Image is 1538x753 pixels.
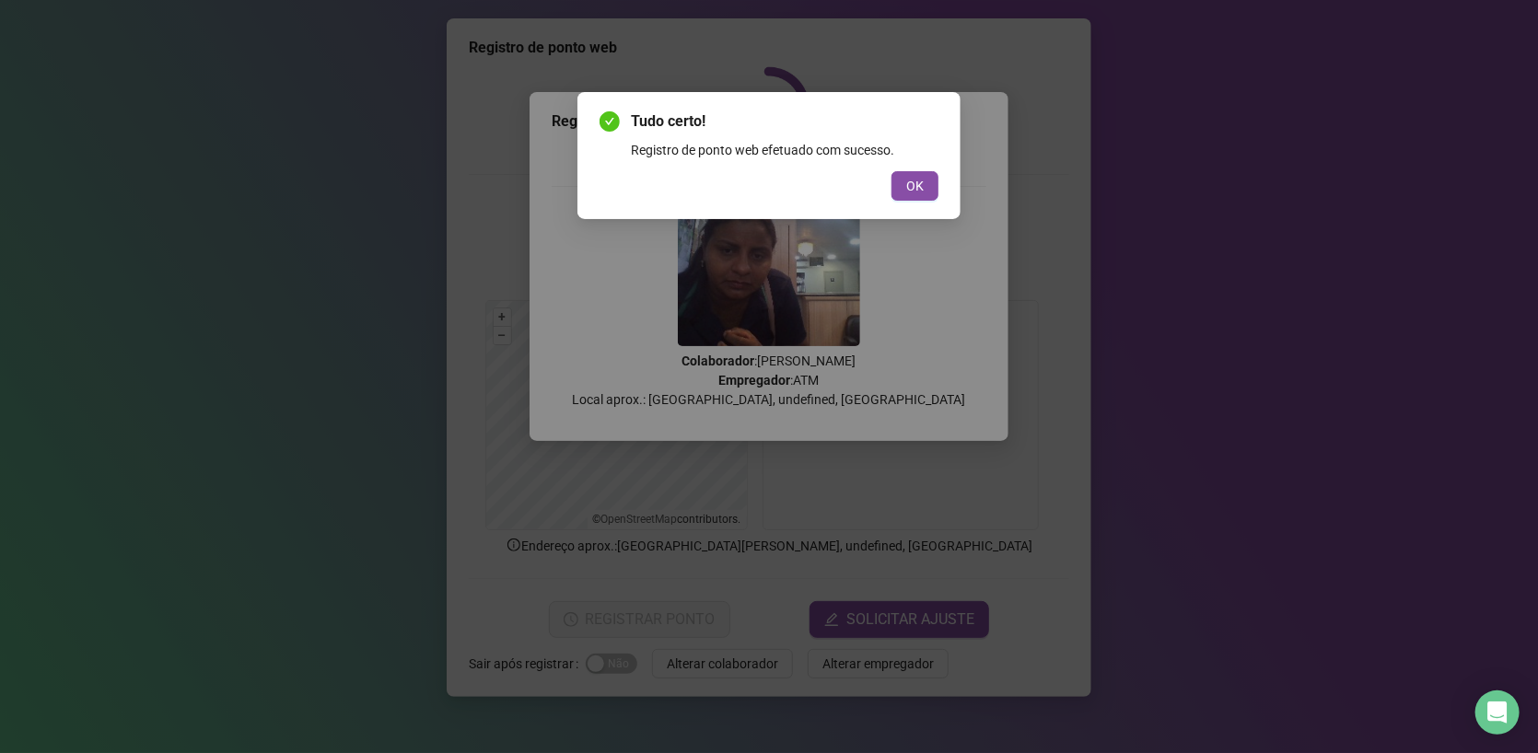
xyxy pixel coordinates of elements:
[631,110,938,133] span: Tudo certo!
[891,171,938,201] button: OK
[906,176,924,196] span: OK
[600,111,620,132] span: check-circle
[1475,690,1520,735] div: Open Intercom Messenger
[631,140,938,160] div: Registro de ponto web efetuado com sucesso.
